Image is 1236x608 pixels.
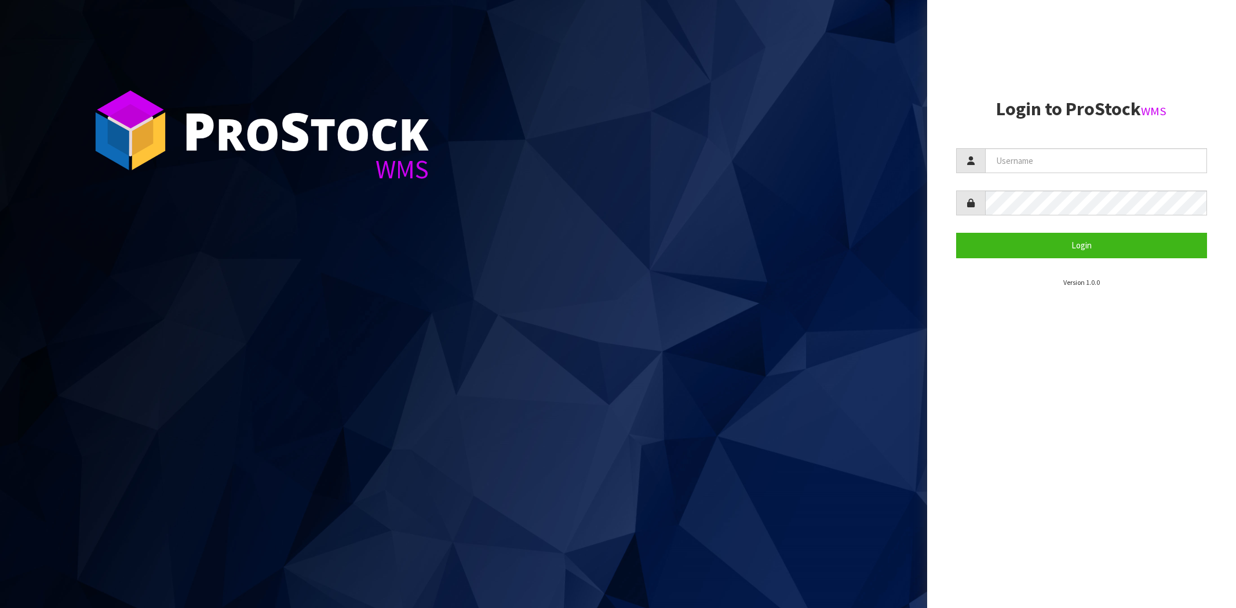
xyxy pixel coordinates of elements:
small: WMS [1141,104,1166,119]
img: ProStock Cube [87,87,174,174]
div: WMS [183,156,429,182]
div: ro tock [183,104,429,156]
span: S [280,95,310,166]
small: Version 1.0.0 [1063,278,1100,287]
h2: Login to ProStock [956,99,1207,119]
input: Username [985,148,1207,173]
span: P [183,95,216,166]
button: Login [956,233,1207,258]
